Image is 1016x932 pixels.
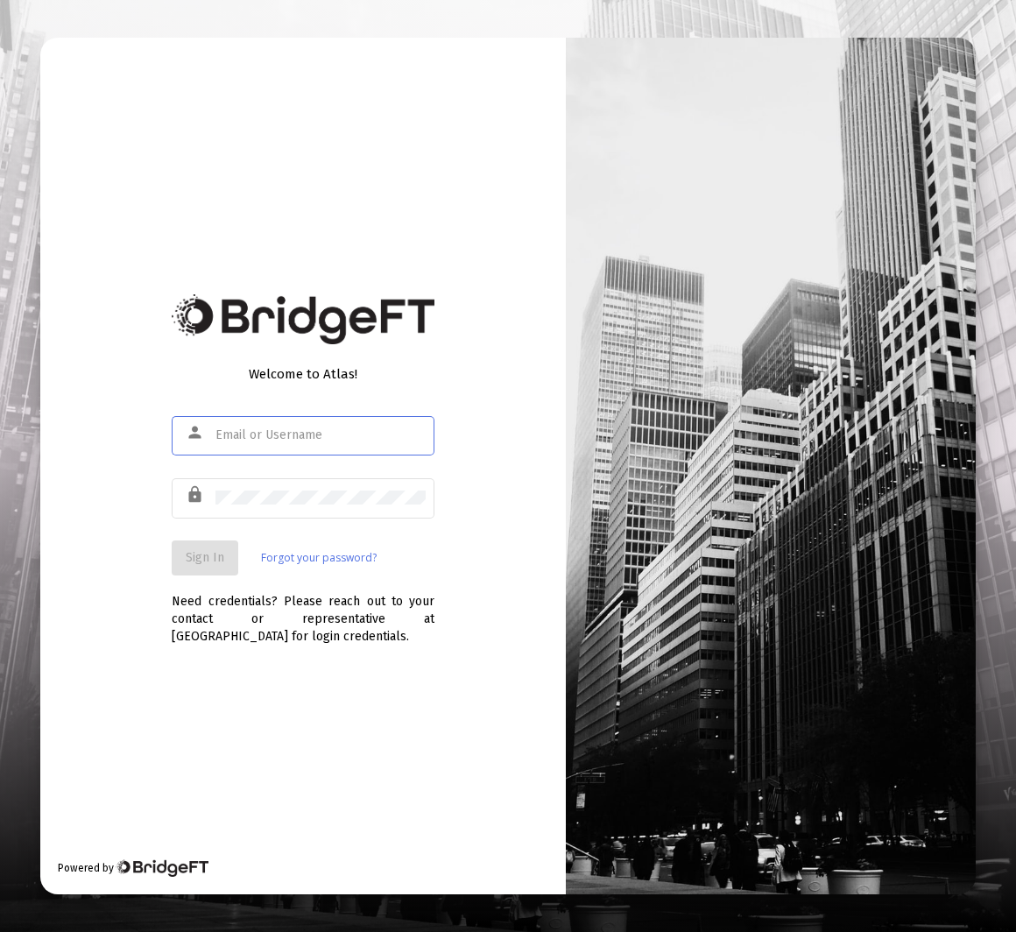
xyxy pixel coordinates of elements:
[172,540,238,575] button: Sign In
[215,428,426,442] input: Email or Username
[186,484,207,505] mat-icon: lock
[116,859,208,877] img: Bridge Financial Technology Logo
[186,550,224,565] span: Sign In
[186,422,207,443] mat-icon: person
[58,859,208,877] div: Powered by
[172,294,434,344] img: Bridge Financial Technology Logo
[172,365,434,383] div: Welcome to Atlas!
[261,549,377,567] a: Forgot your password?
[172,575,434,646] div: Need credentials? Please reach out to your contact or representative at [GEOGRAPHIC_DATA] for log...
